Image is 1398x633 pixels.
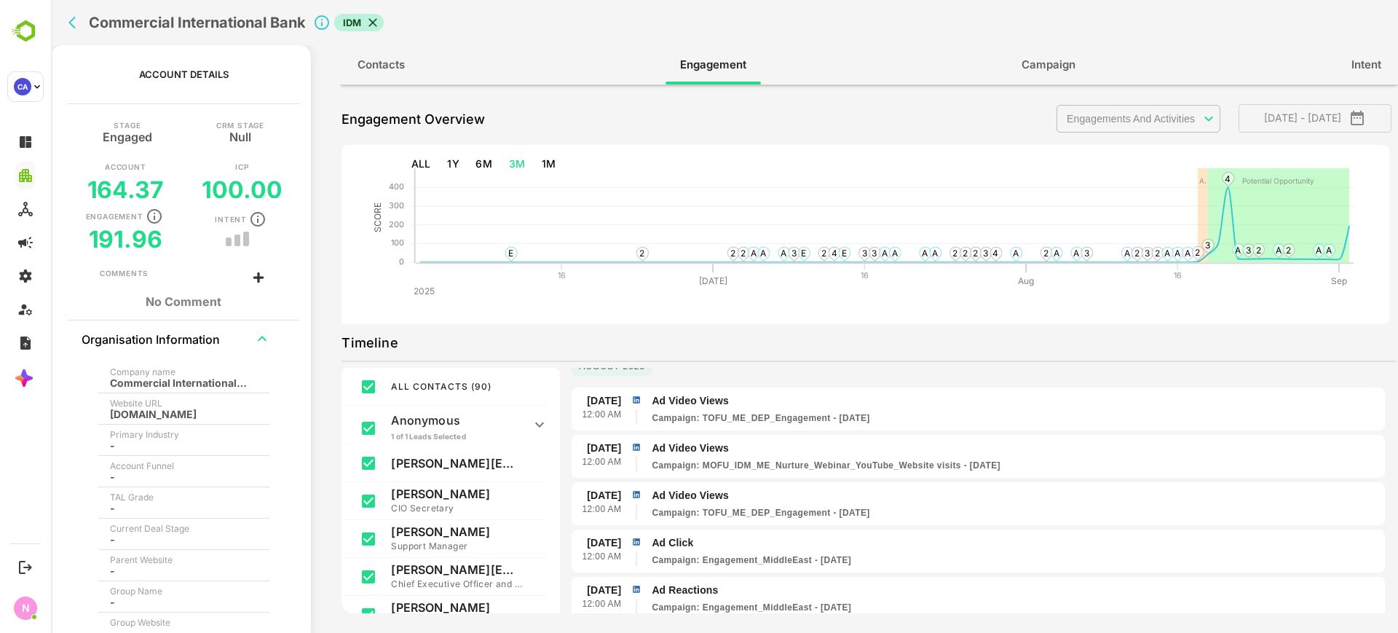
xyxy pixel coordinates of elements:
[1235,245,1240,256] text: 2
[601,393,1328,409] p: Ad Video Views
[1073,248,1079,259] text: A
[59,492,207,503] div: TAL Grade
[164,216,196,223] p: Intent
[531,455,570,470] p: 12:00 AM
[340,501,471,516] p: CIO Secretary
[1022,248,1028,259] text: A
[690,248,695,259] text: 2
[1265,245,1271,256] text: A
[283,16,319,30] span: IDM
[700,248,706,259] text: A
[1083,248,1089,259] text: 2
[1154,240,1159,251] text: 3
[52,129,101,141] h5: Engaged
[1123,270,1131,280] text: 16
[1195,245,1200,256] text: 3
[679,248,684,259] text: 2
[15,557,35,577] button: Logout
[14,597,37,620] div: N
[338,181,353,192] text: 400
[59,429,207,440] div: Primary Industry
[1174,173,1180,184] text: 4
[200,237,205,241] button: trend
[1300,55,1330,74] span: Intent
[59,565,197,576] div: -
[59,471,197,482] div: -
[36,176,114,204] h5: 164.37
[283,14,333,31] div: IDM
[781,248,786,259] text: 4
[841,248,847,259] text: A
[88,68,178,80] p: Account Details
[831,248,837,259] text: A
[340,487,471,501] p: [PERSON_NAME]
[709,248,715,259] text: A
[967,275,983,286] text: Aug
[536,488,570,503] p: [DATE]
[810,270,818,280] text: 16
[59,586,207,597] div: Group Name
[340,381,441,392] span: ALL CONTACTS ( 90 )
[340,456,471,471] p: [PERSON_NAME][EMAIL_ADDRESS][PERSON_NAME][DOMAIN_NAME]
[932,248,937,259] text: 3
[601,554,800,567] p: Engagement_MiddleEast - Nov 20, 2023
[340,413,471,428] p: Anonymous
[579,535,592,549] img: linkedin.png
[340,524,471,539] p: [PERSON_NAME]
[340,562,471,577] p: [PERSON_NAME][EMAIL_ADDRESS][DOMAIN_NAME]
[601,488,1328,503] p: Ad Video Views
[1113,248,1119,259] text: A
[1188,104,1340,133] button: [DATE] - [DATE]
[531,503,570,517] p: 12:00 AM
[601,441,1328,456] p: Ad Video Views
[536,535,570,550] p: [DATE]
[184,163,197,170] p: ICP
[59,460,207,471] div: Account Funnel
[531,550,570,565] p: 12:00 AM
[1191,176,1263,186] text: Potential Opportunity
[59,554,207,565] div: Parent Website
[1184,245,1190,256] text: A
[811,248,816,259] text: 3
[1205,245,1210,256] text: 2
[536,393,570,408] p: [DATE]
[601,506,818,519] p: TOFU_ME_DEP_Engagement - Jul 24, 2025
[59,503,197,514] div: -
[49,268,98,280] div: Comments
[536,583,570,597] p: [DATE]
[871,248,877,259] text: A
[992,248,998,259] text: 2
[262,14,280,31] svg: Click to close Account details panel
[922,248,927,259] text: 2
[971,55,1024,74] span: Campaign
[648,275,676,286] text: [DATE]
[340,539,471,554] p: Support Manager
[321,203,332,232] text: SCORE
[59,366,207,377] div: Company name
[821,248,826,259] text: 3
[291,108,434,131] p: Engagement Overview
[1006,105,1169,133] div: Engagements And Activities
[30,321,186,355] th: Organisation Information
[485,151,511,178] button: 1M
[579,393,592,406] img: linkedin.png
[355,151,386,178] button: ALL
[14,78,31,95] div: CA
[536,441,570,455] p: [DATE]
[750,248,755,259] text: E
[59,398,207,409] div: Website URL
[1134,248,1140,259] text: A
[340,431,471,441] p: 1 of 1 Leads Selected
[741,248,746,259] text: 3
[390,151,414,178] button: 1Y
[340,577,471,591] p: Chief Executive Officer and Managing Director
[1003,248,1008,259] text: A
[1148,176,1156,185] text: A.
[531,597,570,612] p: 12:00 AM
[307,55,354,74] span: Contacts
[59,409,197,420] div: [DOMAIN_NAME]
[348,256,353,267] text: 0
[791,248,796,259] text: E
[579,441,592,454] img: linkedin.png
[151,176,232,204] h5: 100.00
